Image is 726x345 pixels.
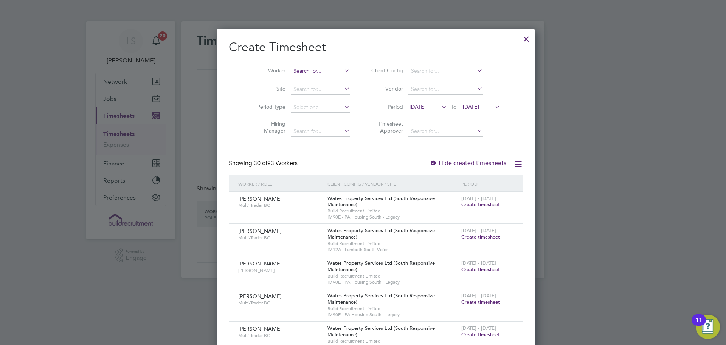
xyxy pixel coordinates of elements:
[327,325,435,338] span: Wates Property Services Ltd (South Responsive Maintenance)
[327,214,458,220] span: IM90E - PA Housing South - Legacy
[408,126,483,137] input: Search for...
[251,120,285,134] label: Hiring Manager
[238,202,322,208] span: Multi-Trader BC
[369,120,403,134] label: Timesheet Approver
[291,126,350,137] input: Search for...
[410,103,426,110] span: [DATE]
[461,325,496,331] span: [DATE] - [DATE]
[695,320,702,330] div: 11
[327,312,458,318] span: IM90E - PA Housing South - Legacy
[251,103,285,110] label: Period Type
[327,273,458,279] span: Build Recruitment Limited
[461,260,496,266] span: [DATE] - [DATE]
[369,67,403,74] label: Client Config
[408,84,483,95] input: Search for...
[463,103,479,110] span: [DATE]
[461,331,500,338] span: Create timesheet
[238,267,322,273] span: [PERSON_NAME]
[459,175,515,192] div: Period
[327,338,458,344] span: Build Recruitment Limited
[238,260,282,267] span: [PERSON_NAME]
[461,195,496,201] span: [DATE] - [DATE]
[238,235,322,241] span: Multi-Trader BC
[236,175,326,192] div: Worker / Role
[254,159,298,167] span: 93 Workers
[291,84,350,95] input: Search for...
[251,67,285,74] label: Worker
[238,228,282,234] span: [PERSON_NAME]
[251,85,285,92] label: Site
[291,102,350,113] input: Select one
[327,195,435,208] span: Wates Property Services Ltd (South Responsive Maintenance)
[430,159,506,167] label: Hide created timesheets
[327,279,458,285] span: IM90E - PA Housing South - Legacy
[327,227,435,240] span: Wates Property Services Ltd (South Responsive Maintenance)
[327,260,435,273] span: Wates Property Services Ltd (South Responsive Maintenance)
[461,266,500,273] span: Create timesheet
[461,201,500,208] span: Create timesheet
[461,227,496,234] span: [DATE] - [DATE]
[327,208,458,214] span: Build Recruitment Limited
[327,306,458,312] span: Build Recruitment Limited
[408,66,483,76] input: Search for...
[369,85,403,92] label: Vendor
[238,293,282,300] span: [PERSON_NAME]
[238,300,322,306] span: Multi-Trader BC
[229,159,299,167] div: Showing
[229,39,523,55] h2: Create Timesheet
[238,325,282,332] span: [PERSON_NAME]
[254,159,267,167] span: 30 of
[238,333,322,339] span: Multi-Trader BC
[461,292,496,299] span: [DATE] - [DATE]
[327,240,458,247] span: Build Recruitment Limited
[696,315,720,339] button: Open Resource Center, 11 new notifications
[327,292,435,305] span: Wates Property Services Ltd (South Responsive Maintenance)
[327,247,458,253] span: IM12A - Lambeth South Voids
[291,66,350,76] input: Search for...
[238,195,282,202] span: [PERSON_NAME]
[326,175,459,192] div: Client Config / Vendor / Site
[461,299,500,305] span: Create timesheet
[461,234,500,240] span: Create timesheet
[449,102,459,112] span: To
[369,103,403,110] label: Period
